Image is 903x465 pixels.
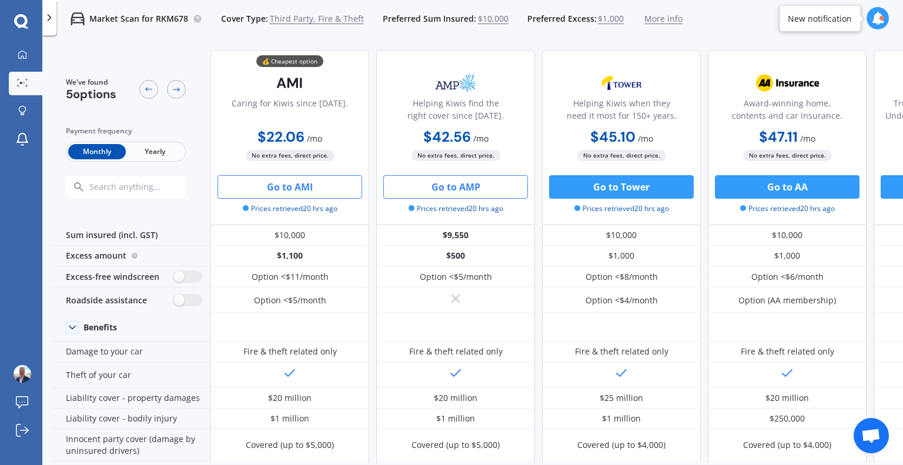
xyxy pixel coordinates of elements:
span: / mo [800,133,815,144]
b: $42.56 [423,128,471,146]
span: Third Party, Fire & Theft [270,13,364,25]
div: Helping Kiwis when they need it most for 150+ years. [552,97,691,126]
div: Excess-free windscreen [52,266,210,287]
div: $1,000 [542,246,701,266]
span: Prices retrieved 20 hrs ago [574,203,669,214]
span: We've found [66,77,116,88]
div: $9,550 [376,225,535,246]
div: Covered (up to $5,000) [246,439,334,451]
div: 💰 Cheapest option [256,55,323,67]
div: Option <$6/month [751,271,824,283]
span: Prices retrieved 20 hrs ago [740,203,835,214]
input: Search anything... [88,182,209,192]
div: Sum insured (incl. GST) [52,225,210,246]
img: Tower.webp [583,68,660,98]
div: Covered (up to $4,000) [743,439,831,451]
div: Payment frequency [66,125,186,137]
div: Option <$5/month [420,271,492,283]
b: $45.10 [590,128,636,146]
div: $1,100 [210,246,369,266]
button: Go to Tower [549,175,694,199]
img: AA.webp [748,68,826,98]
div: Caring for Kiwis since [DATE]. [232,97,348,126]
div: Option <$8/month [586,271,658,283]
span: / mo [638,133,653,144]
div: Award-winning home, contents and car insurance. [718,97,857,126]
div: Covered (up to $5,000) [412,439,500,451]
button: Go to AMP [383,175,528,199]
div: $1 million [270,413,309,424]
p: Market Scan for RKM678 [89,13,188,25]
div: $1 million [436,413,475,424]
div: Fire & theft related only [741,346,834,357]
div: $10,000 [210,225,369,246]
span: / mo [307,133,322,144]
b: $47.11 [759,128,798,146]
div: Fire & theft related only [243,346,337,357]
span: Prices retrieved 20 hrs ago [243,203,337,214]
img: ACg8ocKfhwWt4afADDqDHCHPZIseb6BAAMlHaDYDk-hc0soO-MVGJAH1=s96-c [14,365,31,383]
div: $10,000 [708,225,867,246]
div: $1 million [602,413,641,424]
span: $10,000 [478,13,509,25]
div: $25 million [600,392,643,404]
div: New notification [788,12,852,24]
div: $10,000 [542,225,701,246]
div: Option <$4/month [586,295,658,306]
div: Damage to your car [52,342,210,362]
span: Monthly [68,144,126,159]
span: $1,000 [598,13,624,25]
span: Prices retrieved 20 hrs ago [409,203,503,214]
span: No extra fees, direct price. [577,150,666,161]
div: Benefits [83,322,117,333]
div: Open chat [854,418,889,453]
img: AMI-text-1.webp [251,68,329,98]
div: Covered (up to $4,000) [577,439,665,451]
div: Helping Kiwis find the right cover since [DATE]. [386,97,525,126]
div: Fire & theft related only [409,346,503,357]
div: $20 million [268,392,312,404]
div: Innocent party cover (damage by uninsured drivers) [52,429,210,461]
div: Option (AA membership) [738,295,836,306]
span: 5 options [66,86,116,102]
div: Liability cover - bodily injury [52,409,210,429]
span: Yearly [126,144,183,159]
div: Fire & theft related only [575,346,668,357]
div: $250,000 [770,413,805,424]
span: No extra fees, direct price. [743,150,832,161]
div: $20 million [434,392,477,404]
span: No extra fees, direct price. [412,150,500,161]
div: $500 [376,246,535,266]
div: Liability cover - property damages [52,388,210,409]
img: AMP.webp [417,68,494,98]
div: Roadside assistance [52,287,210,313]
img: car.f15378c7a67c060ca3f3.svg [71,12,85,26]
span: Preferred Excess: [527,13,597,25]
div: Option <$5/month [254,295,326,306]
span: No extra fees, direct price. [246,150,335,161]
div: $1,000 [708,246,867,266]
div: Excess amount [52,246,210,266]
span: Preferred Sum Insured: [383,13,476,25]
b: $22.06 [257,128,305,146]
span: / mo [473,133,489,144]
div: Theft of your car [52,362,210,388]
span: Cover Type: [221,13,268,25]
span: More info [644,13,683,25]
button: Go to AA [715,175,859,199]
div: $20 million [765,392,809,404]
button: Go to AMI [218,175,362,199]
div: Option <$11/month [252,271,329,283]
